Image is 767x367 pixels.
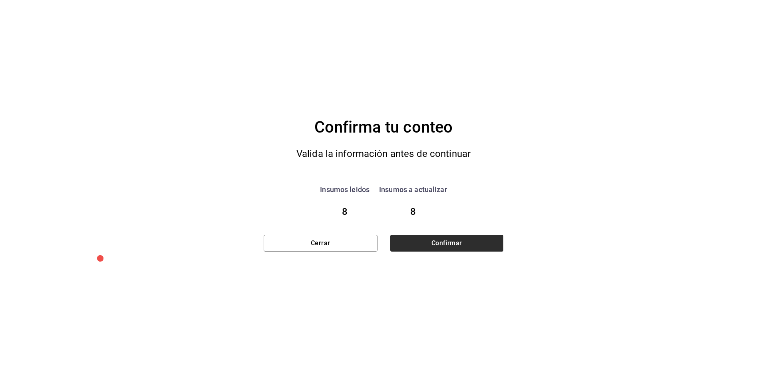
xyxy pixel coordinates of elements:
[379,184,447,195] div: Insumos a actualizar
[390,235,503,252] button: Confirmar
[279,146,488,162] div: Valida la información antes de continuar
[264,235,378,252] button: Cerrar
[379,204,447,219] div: 8
[320,184,370,195] div: Insumos leidos
[264,115,503,139] div: Confirma tu conteo
[320,204,370,219] div: 8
